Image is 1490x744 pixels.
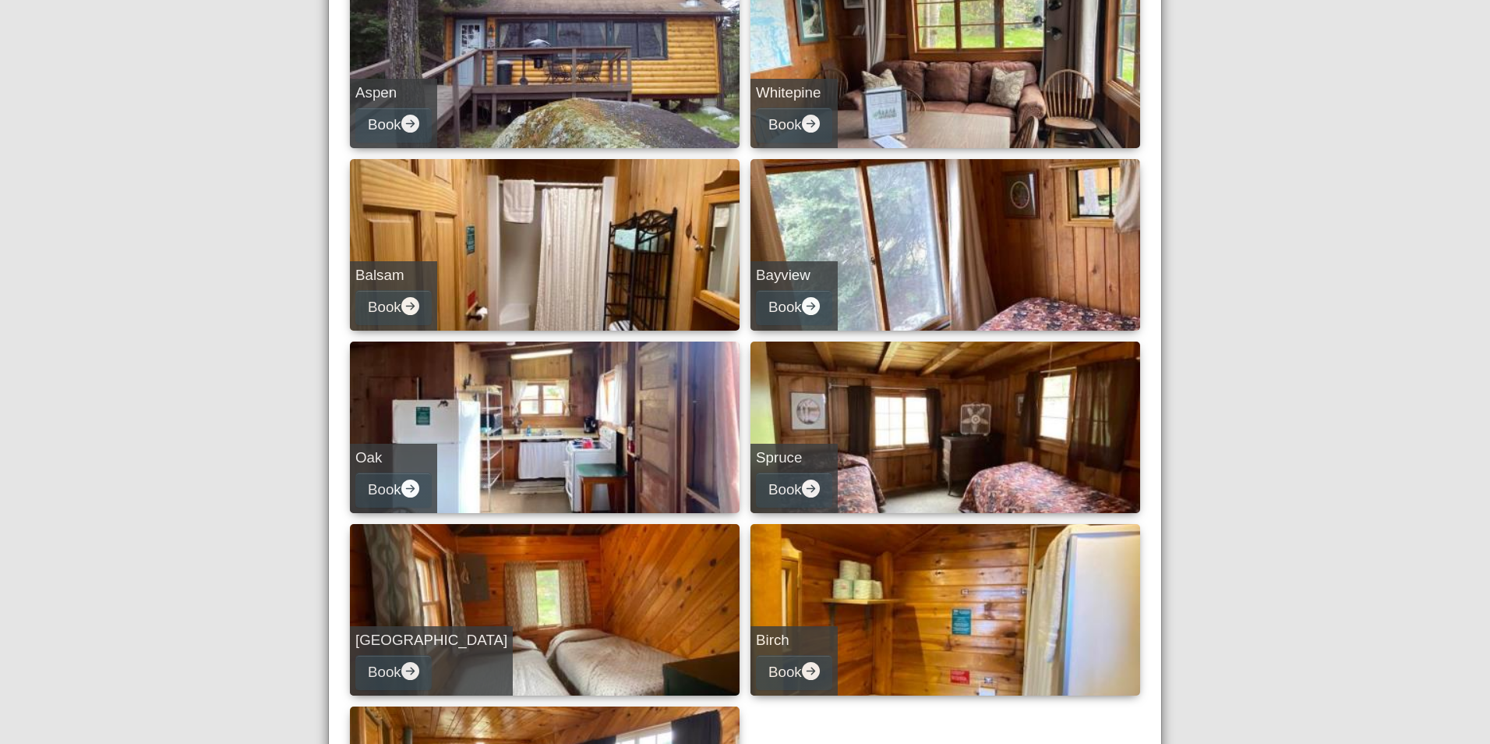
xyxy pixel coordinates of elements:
[756,449,832,467] h5: Spruce
[355,84,432,102] h5: Aspen
[756,632,832,650] h5: Birch
[756,267,832,285] h5: Bayview
[355,632,507,650] h5: [GEOGRAPHIC_DATA]
[355,267,432,285] h5: Balsam
[756,473,832,508] button: Bookarrow right circle fill
[756,108,832,143] button: Bookarrow right circle fill
[401,662,419,680] svg: arrow right circle fill
[355,449,432,467] h5: Oak
[802,115,820,133] svg: arrow right circle fill
[756,290,832,325] button: Bookarrow right circle fill
[802,662,820,680] svg: arrow right circle fill
[401,480,419,498] svg: arrow right circle fill
[355,108,432,143] button: Bookarrow right circle fill
[401,297,419,315] svg: arrow right circle fill
[401,115,419,133] svg: arrow right circle fill
[756,655,832,690] button: Bookarrow right circle fill
[802,480,820,498] svg: arrow right circle fill
[756,84,832,102] h5: Whitepine
[355,290,432,325] button: Bookarrow right circle fill
[355,473,432,508] button: Bookarrow right circle fill
[802,297,820,315] svg: arrow right circle fill
[355,655,432,690] button: Bookarrow right circle fill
